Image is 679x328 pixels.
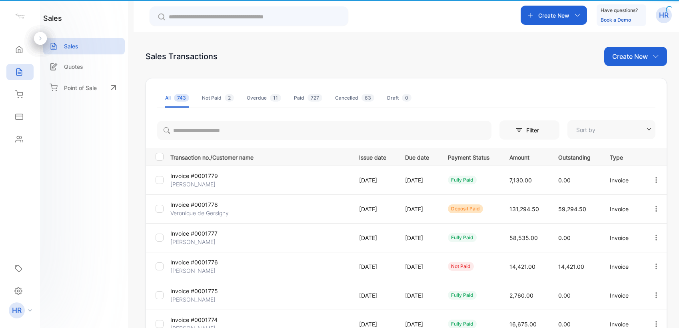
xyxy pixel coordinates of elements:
p: [DATE] [405,176,431,184]
p: [PERSON_NAME] [170,238,230,246]
div: Cancelled [335,94,374,102]
span: 0.00 [558,177,571,184]
div: Not Paid [202,94,234,102]
span: 727 [308,94,322,102]
span: 2,760.00 [509,292,533,299]
p: [DATE] [405,234,431,242]
div: Draft [387,94,411,102]
p: [PERSON_NAME] [170,295,230,304]
span: 7,130.00 [509,177,532,184]
span: 58,535.00 [509,234,538,241]
p: Have questions? [601,6,638,14]
p: [DATE] [359,205,389,213]
p: [DATE] [405,291,431,300]
p: [DATE] [405,205,431,213]
div: fully paid [448,176,477,184]
iframe: LiveChat chat widget [645,294,679,328]
p: Invoice #0001775 [170,287,230,295]
p: [DATE] [359,262,389,271]
p: HR [659,10,669,20]
div: deposit paid [448,204,483,213]
p: [DATE] [405,262,431,271]
button: Filter [499,120,559,140]
a: Book a Demo [601,17,631,23]
span: 131,294.50 [509,206,539,212]
p: Create New [538,11,569,20]
p: Invoice [610,176,636,184]
p: Create New [612,52,648,61]
span: 59,294.50 [558,206,586,212]
button: Create New [604,47,667,66]
a: Point of Sale [43,79,125,96]
p: Type [610,152,636,162]
div: All [165,94,189,102]
button: Sort by [567,120,655,139]
p: [PERSON_NAME] [170,266,230,275]
p: Due date [405,152,431,162]
p: Outstanding [558,152,593,162]
span: 16,675.00 [509,321,537,328]
p: Invoice #0001779 [170,172,230,180]
p: Amount [509,152,542,162]
span: 743 [174,94,189,102]
button: Create New [521,6,587,25]
span: 2 [225,94,234,102]
p: Invoice #0001777 [170,229,230,238]
p: Invoice #0001774 [170,316,230,324]
p: Invoice #0001778 [170,200,230,209]
div: fully paid [448,291,477,300]
span: 11 [270,94,281,102]
p: Sales [64,42,78,50]
p: [DATE] [359,176,389,184]
p: Issue date [359,152,389,162]
p: [DATE] [359,291,389,300]
span: 0 [402,94,411,102]
a: Quotes [43,58,125,75]
p: [PERSON_NAME] [170,180,230,188]
div: Sales Transactions [146,50,218,62]
span: 14,421.00 [558,263,584,270]
p: Invoice [610,205,636,213]
p: Quotes [64,62,83,71]
div: Paid [294,94,322,102]
p: Transaction no./Customer name [170,152,349,162]
p: Veronique de Gersigny [170,209,230,217]
span: 63 [361,94,374,102]
h1: sales [43,13,62,24]
span: 0.00 [558,292,571,299]
p: Sort by [576,126,595,134]
p: Point of Sale [64,84,97,92]
p: HR [12,305,22,316]
div: not paid [448,262,474,271]
p: Invoice [610,262,636,271]
a: Sales [43,38,125,54]
button: HR [656,6,672,25]
p: Invoice #0001776 [170,258,230,266]
p: Invoice [610,234,636,242]
p: Payment Status [448,152,493,162]
img: logo [14,10,26,22]
span: 0.00 [558,321,571,328]
p: [DATE] [359,234,389,242]
p: Invoice [610,291,636,300]
span: 0.00 [558,234,571,241]
span: 14,421.00 [509,263,535,270]
div: fully paid [448,233,477,242]
p: Filter [526,126,544,134]
div: Overdue [247,94,281,102]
